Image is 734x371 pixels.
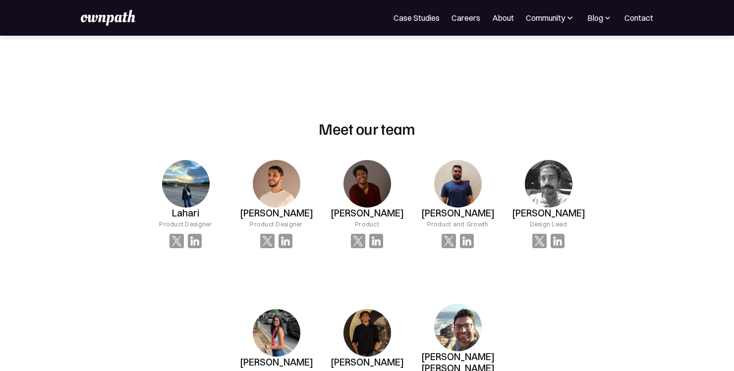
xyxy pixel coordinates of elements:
h3: [PERSON_NAME] [240,208,313,219]
a: Contact [624,12,653,24]
a: About [492,12,514,24]
div: Blog [587,12,613,24]
div: Product [355,219,379,229]
h3: [PERSON_NAME] [421,208,495,219]
div: Community [526,12,565,24]
h3: [PERSON_NAME] [240,357,313,368]
h3: [PERSON_NAME] [331,357,404,368]
div: Product and Growth [427,219,489,229]
div: Product Designer [250,219,302,229]
a: Case Studies [394,12,440,24]
h3: Lahari [172,208,199,219]
a: Careers [452,12,480,24]
div: Product Designer [159,219,212,229]
div: Blog [587,12,603,24]
h3: [PERSON_NAME] [512,208,585,219]
h3: [PERSON_NAME] [331,208,404,219]
h2: Meet our team [319,119,415,138]
div: Design Lead [530,219,567,229]
div: Community [526,12,575,24]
